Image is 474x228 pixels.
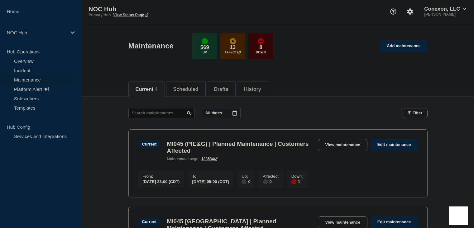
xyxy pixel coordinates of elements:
div: disabled [242,179,247,184]
p: 13 [230,44,236,51]
div: Current [142,219,157,224]
p: page [167,157,198,161]
div: 1 [291,179,303,184]
div: up [202,38,208,44]
button: Account settings [404,5,417,18]
div: down [291,179,296,184]
h1: Maintenance [128,42,174,50]
span: 4 [155,87,158,92]
button: Support [387,5,400,18]
button: All dates [202,108,241,118]
h3: MI045 (PIE&G) | Planned Maintenance | Customers Affected [167,141,312,154]
span: Filter [413,111,423,115]
a: 138584 [201,157,218,161]
a: Edit maintenance [371,216,418,228]
p: [PERSON_NAME] [423,12,467,17]
p: Affected : [263,174,279,179]
p: To : [192,174,229,179]
button: History [244,87,261,92]
input: Search maintenances [128,108,194,118]
p: NOC Hub [89,6,213,13]
p: From : [143,174,180,179]
div: disabled [263,179,268,184]
p: Down : [291,174,303,179]
a: View maintenance [318,139,367,151]
span: maintenance [167,157,189,161]
div: affected [230,38,236,44]
p: NOC Hub [7,30,67,35]
p: 569 [200,44,209,51]
a: Add maintenance [380,40,427,52]
button: Current 4 [136,87,158,92]
p: Up : [242,174,250,179]
p: Primary Hub [89,13,111,17]
div: [DATE] 05:00 (CDT) [192,179,229,184]
p: All dates [205,111,222,115]
p: Up [203,51,207,54]
p: Down [256,51,266,54]
p: Affected [224,51,241,54]
div: Current [142,142,157,146]
a: Edit maintenance [371,139,418,151]
button: Scheduled [173,87,199,92]
iframe: Help Scout Beacon - Open [449,206,468,225]
button: Conexon, LLC [423,6,467,12]
div: 0 [263,179,279,184]
p: 8 [259,44,262,51]
div: [DATE] 23:00 (CDT) [143,179,180,184]
div: 0 [242,179,250,184]
a: View Status Page [113,13,148,17]
button: Drafts [214,87,228,92]
button: Filter [403,108,428,118]
div: down [258,38,264,44]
